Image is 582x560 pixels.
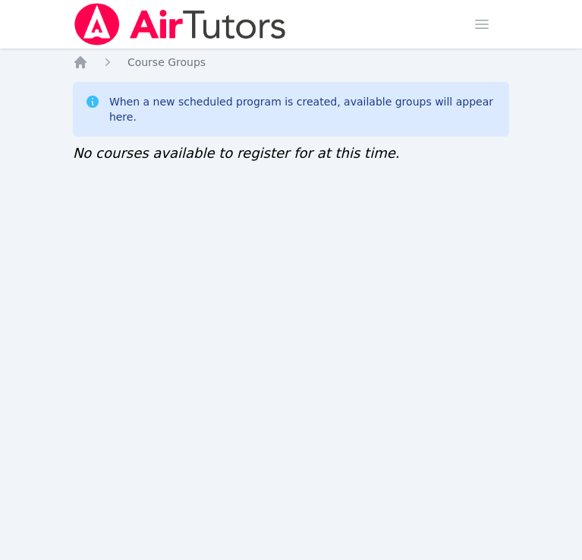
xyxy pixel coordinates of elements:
[73,55,509,70] nav: Breadcrumb
[73,3,288,46] img: Air Tutors
[109,94,497,124] div: When a new scheduled program is created, available groups will appear here.
[127,55,206,70] a: Course Groups
[127,56,206,68] span: Course Groups
[73,145,400,161] span: No courses available to register for at this time.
